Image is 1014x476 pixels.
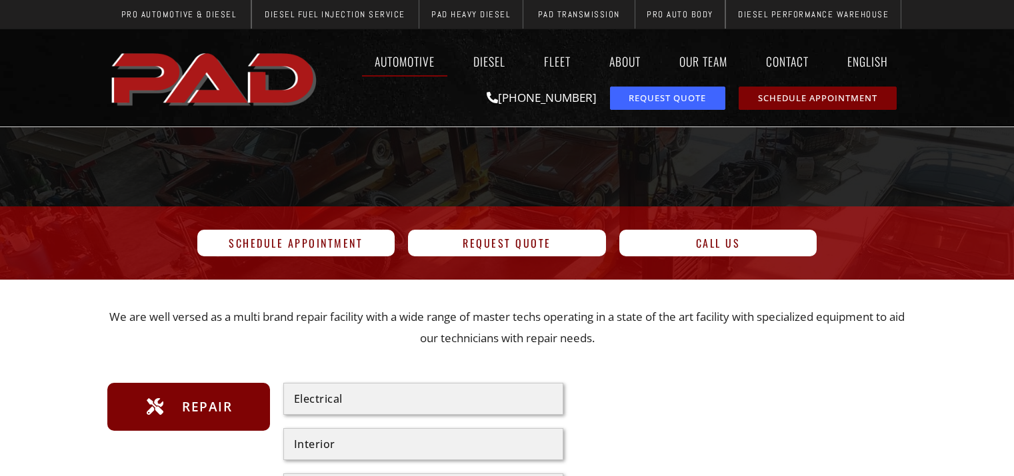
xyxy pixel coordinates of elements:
[835,46,907,77] a: English
[647,10,713,19] span: Pro Auto Body
[753,46,821,77] a: Contact
[107,42,323,114] a: pro automotive and diesel home page
[107,306,907,350] p: We are well versed as a multi brand repair facility with a wide range of master techs operating i...
[610,87,725,110] a: request a service or repair quote
[121,10,237,19] span: Pro Automotive & Diesel
[179,396,232,417] span: Repair
[738,10,889,19] span: Diesel Performance Warehouse
[629,94,706,103] span: Request Quote
[531,46,583,77] a: Fleet
[463,238,551,248] span: Request Quote
[294,439,553,449] div: Interior
[294,393,553,404] div: Electrical
[619,230,817,256] a: Call Us
[107,42,323,114] img: The image shows the word "PAD" in bold, red, uppercase letters with a slight shadow effect.
[538,10,620,19] span: PAD Transmission
[739,87,897,110] a: schedule repair or service appointment
[667,46,740,77] a: Our Team
[461,46,518,77] a: Diesel
[323,46,907,77] nav: Menu
[229,238,363,248] span: Schedule Appointment
[758,94,877,103] span: Schedule Appointment
[408,230,606,256] a: Request Quote
[431,10,510,19] span: PAD Heavy Diesel
[696,238,741,248] span: Call Us
[265,10,405,19] span: Diesel Fuel Injection Service
[487,90,597,105] a: [PHONE_NUMBER]
[597,46,653,77] a: About
[362,46,447,77] a: Automotive
[197,230,395,256] a: Schedule Appointment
